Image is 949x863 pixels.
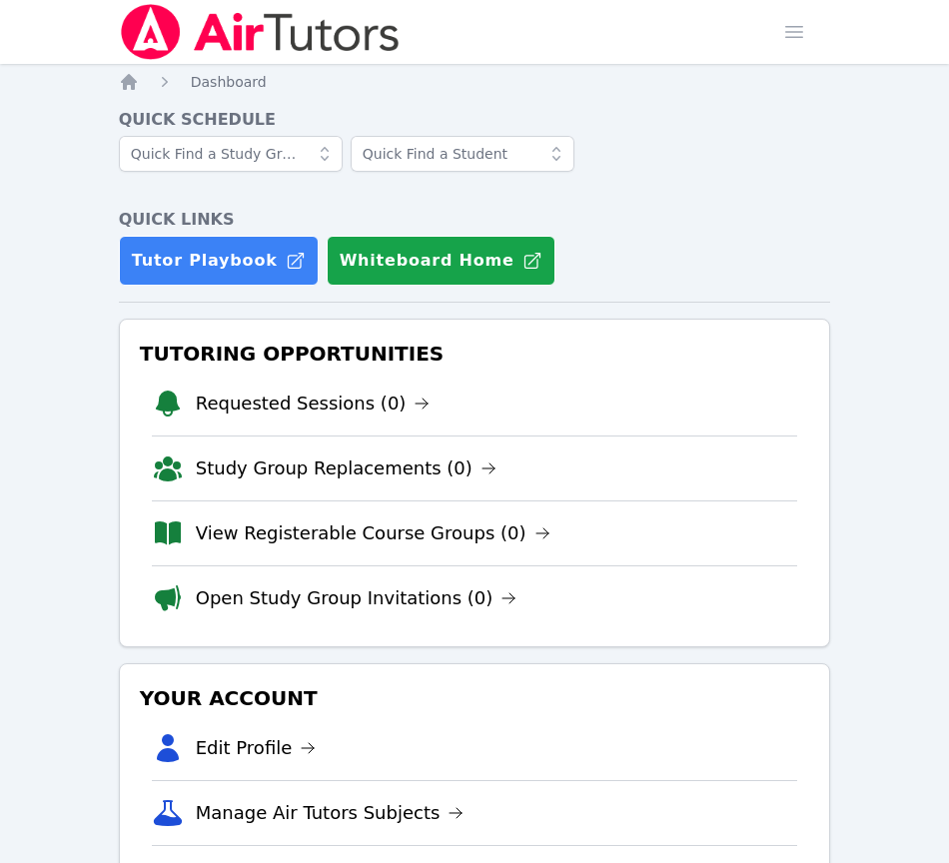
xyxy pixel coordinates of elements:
[196,584,517,612] a: Open Study Group Invitations (0)
[351,136,574,172] input: Quick Find a Student
[119,136,343,172] input: Quick Find a Study Group
[119,108,831,132] h4: Quick Schedule
[196,799,465,827] a: Manage Air Tutors Subjects
[119,4,402,60] img: Air Tutors
[136,680,814,716] h3: Your Account
[191,74,267,90] span: Dashboard
[119,236,319,286] a: Tutor Playbook
[196,519,550,547] a: View Registerable Course Groups (0)
[327,236,555,286] button: Whiteboard Home
[119,208,831,232] h4: Quick Links
[136,336,814,372] h3: Tutoring Opportunities
[196,390,431,418] a: Requested Sessions (0)
[191,72,267,92] a: Dashboard
[119,72,831,92] nav: Breadcrumb
[196,734,317,762] a: Edit Profile
[196,454,496,482] a: Study Group Replacements (0)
